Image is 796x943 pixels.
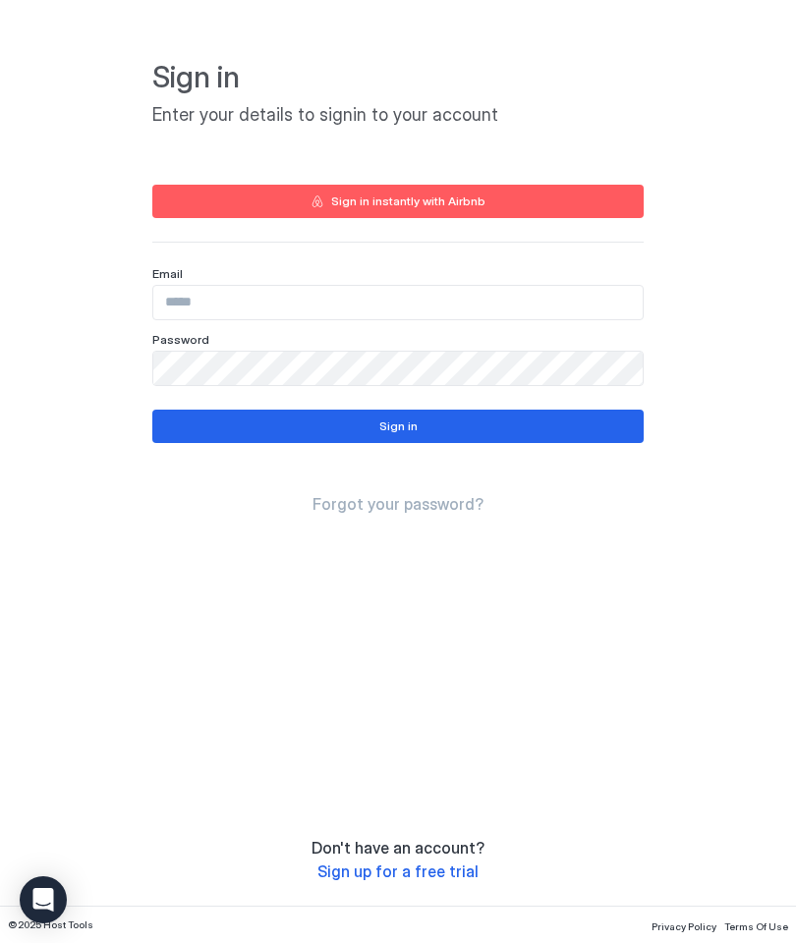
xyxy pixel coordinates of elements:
a: Sign up for a free trial [317,861,479,882]
span: Don't have an account? [312,838,484,858]
span: Email [152,266,183,281]
div: Sign in [379,417,418,435]
div: Sign in instantly with Airbnb [331,193,485,210]
input: Input Field [153,286,643,319]
span: Privacy Policy [652,920,716,932]
span: Forgot your password? [313,494,483,514]
span: Enter your details to signin to your account [152,104,644,127]
button: Sign in instantly with Airbnb [152,185,644,218]
span: Terms Of Use [724,920,788,932]
span: Password [152,332,209,347]
div: Open Intercom Messenger [20,876,67,923]
a: Privacy Policy [652,915,716,935]
a: Forgot your password? [313,494,483,515]
span: Sign in [152,59,644,96]
input: Input Field [153,352,643,385]
a: Terms Of Use [724,915,788,935]
span: © 2025 Host Tools [8,918,93,931]
button: Sign in [152,410,644,443]
span: Sign up for a free trial [317,861,479,881]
